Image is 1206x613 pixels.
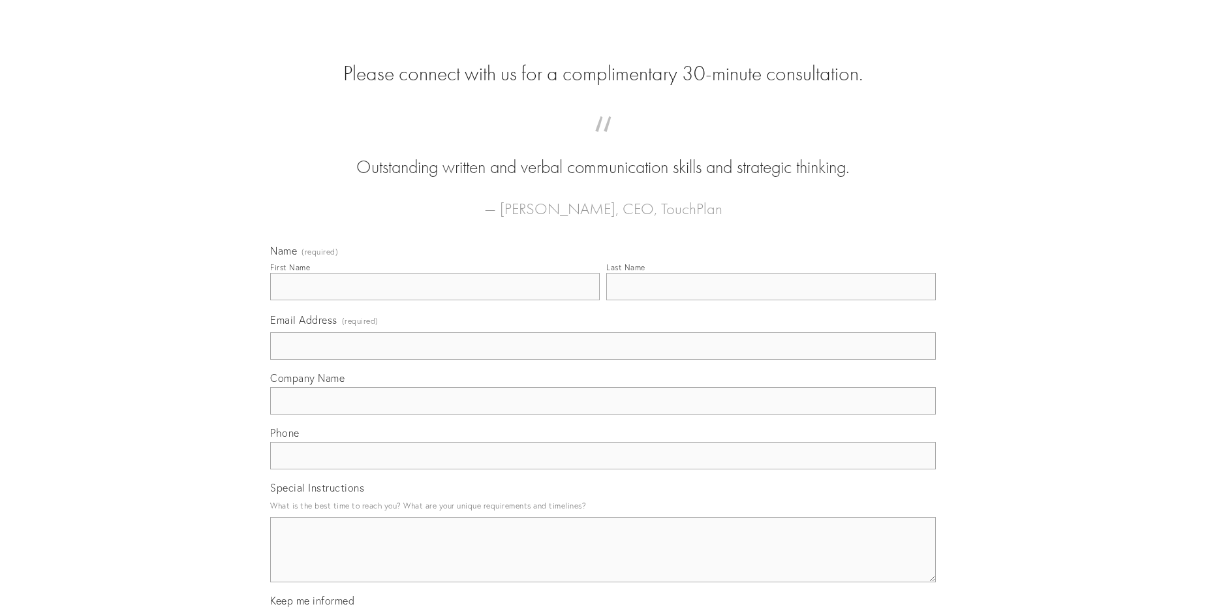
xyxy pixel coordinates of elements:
div: Last Name [606,262,645,272]
span: Name [270,244,297,257]
span: Company Name [270,371,345,385]
span: Email Address [270,313,337,326]
span: “ [291,129,915,155]
span: Phone [270,426,300,439]
div: First Name [270,262,310,272]
h2: Please connect with us for a complimentary 30-minute consultation. [270,61,936,86]
span: Special Instructions [270,481,364,494]
span: (required) [342,312,379,330]
span: (required) [301,248,338,256]
span: Keep me informed [270,594,354,607]
blockquote: Outstanding written and verbal communication skills and strategic thinking. [291,129,915,180]
p: What is the best time to reach you? What are your unique requirements and timelines? [270,497,936,514]
figcaption: — [PERSON_NAME], CEO, TouchPlan [291,180,915,222]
